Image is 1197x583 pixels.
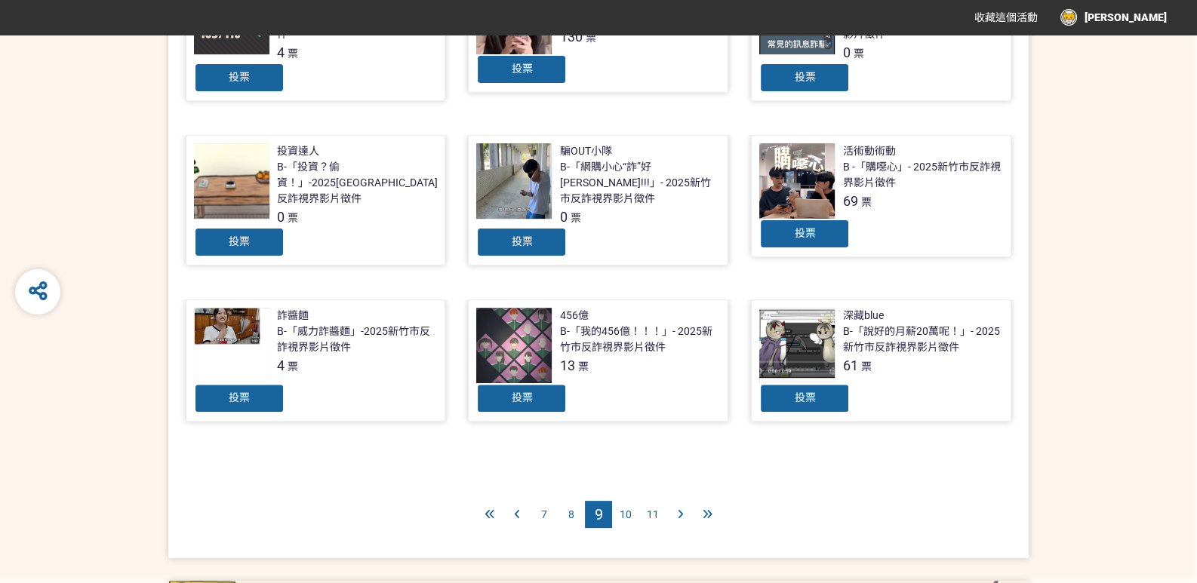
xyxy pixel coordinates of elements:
span: 69 [842,193,857,209]
span: 130 [559,29,582,44]
span: 投票 [511,391,532,403]
span: 4 [277,44,285,60]
span: 0 [842,44,850,60]
span: 投票 [794,227,815,239]
span: 11 [647,508,659,520]
span: 7 [541,508,547,520]
span: 13 [559,357,574,373]
a: 456億B-「我的456億！！！」- 2025新竹市反詐視界影片徵件13票投票 [468,299,728,422]
span: 票 [860,196,871,208]
div: 活術動術動 [842,143,895,159]
span: 8 [568,508,574,520]
span: 票 [585,32,595,44]
div: B-「網購小心“詐”好[PERSON_NAME]!!!」- 2025新竹市反詐視界影片徵件 [559,159,720,207]
span: 10 [620,508,632,520]
div: 深藏blue [842,308,883,324]
span: 0 [277,209,285,225]
span: 票 [288,212,298,224]
span: 票 [288,48,298,60]
span: 投票 [511,63,532,75]
div: B -「購噁心」- 2025新竹市反詐視界影片徵件 [842,159,1003,191]
span: 投票 [229,71,250,83]
span: 票 [570,212,580,224]
div: 詐醬麵 [277,308,309,324]
div: B-「說好的月薪20萬呢！」- 2025新竹市反詐視界影片徵件 [842,324,1003,355]
span: 4 [277,357,285,373]
span: 票 [288,361,298,373]
span: 投票 [794,71,815,83]
span: 0 [559,209,567,225]
div: B-「我的456億！！！」- 2025新竹市反詐視界影片徵件 [559,324,720,355]
span: 投票 [229,391,250,403]
a: 騙OUT小隊B-「網購小心“詐”好[PERSON_NAME]!!!」- 2025新竹市反詐視界影片徵件0票投票 [468,135,728,265]
span: 票 [853,48,863,60]
span: 9 [595,505,603,523]
span: 票 [577,361,588,373]
span: 票 [860,361,871,373]
a: 投資達人B-「投資？偷資！」-2025[GEOGRAPHIC_DATA]反詐視界影片徵件0票投票 [186,135,446,265]
div: B-「威力詐醬麵」-2025新竹市反詐視界影片徵件 [277,324,438,355]
a: 活術動術動B -「購噁心」- 2025新竹市反詐視界影片徵件69票投票 [751,135,1011,257]
div: 騙OUT小隊 [559,143,611,159]
span: 投票 [794,391,815,403]
span: 收藏這個活動 [974,11,1038,23]
span: 61 [842,357,857,373]
span: 投票 [511,235,532,247]
span: 投票 [229,235,250,247]
div: B-「投資？偷資！」-2025[GEOGRAPHIC_DATA]反詐視界影片徵件 [277,159,438,207]
a: 詐醬麵B-「威力詐醬麵」-2025新竹市反詐視界影片徵件4票投票 [186,299,446,422]
div: 456億 [559,308,588,324]
div: 投資達人 [277,143,319,159]
a: 深藏blueB-「說好的月薪20萬呢！」- 2025新竹市反詐視界影片徵件61票投票 [751,299,1011,422]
